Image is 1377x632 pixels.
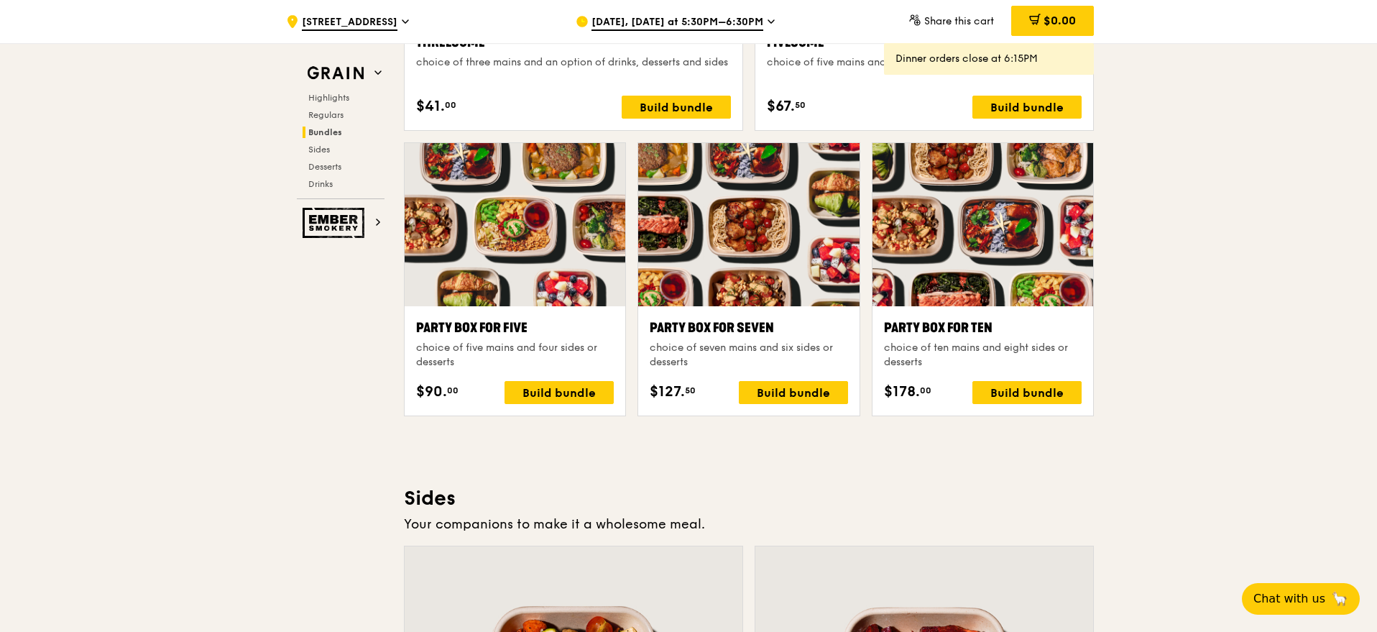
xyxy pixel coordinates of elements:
span: [STREET_ADDRESS] [302,15,397,31]
h3: Sides [404,485,1094,511]
span: Bundles [308,127,342,137]
span: Share this cart [924,15,994,27]
div: Build bundle [739,381,848,404]
span: $127. [650,381,685,403]
span: $67. [767,96,795,117]
div: Your companions to make it a wholesome meal. [404,514,1094,534]
span: Drinks [308,179,333,189]
div: Party Box for Five [416,318,614,338]
span: Sides [308,145,330,155]
button: Chat with us🦙 [1242,583,1360,615]
div: Party Box for Ten [884,318,1082,338]
span: Desserts [308,162,341,172]
div: Build bundle [972,96,1082,119]
div: choice of three mains and an option of drinks, desserts and sides [416,55,731,70]
span: Regulars [308,110,344,120]
span: Highlights [308,93,349,103]
span: 00 [920,385,931,396]
div: Party Box for Seven [650,318,847,338]
span: 00 [445,99,456,111]
span: $41. [416,96,445,117]
img: Ember Smokery web logo [303,208,369,238]
img: Grain web logo [303,60,369,86]
span: 50 [795,99,806,111]
span: $178. [884,381,920,403]
div: Dinner orders close at 6:15PM [895,52,1082,66]
div: Build bundle [972,381,1082,404]
div: Build bundle [622,96,731,119]
div: Build bundle [505,381,614,404]
div: choice of five mains and four sides or desserts [416,341,614,370]
div: choice of seven mains and six sides or desserts [650,341,847,370]
div: choice of ten mains and eight sides or desserts [884,341,1082,370]
span: Chat with us [1253,590,1325,608]
span: 🦙 [1331,590,1348,608]
span: 50 [685,385,696,396]
span: [DATE], [DATE] at 5:30PM–6:30PM [591,15,763,31]
span: $90. [416,381,447,403]
div: choice of five mains and an option of drinks, desserts and sides [767,55,1082,70]
span: $0.00 [1044,14,1076,27]
span: 00 [447,385,459,396]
